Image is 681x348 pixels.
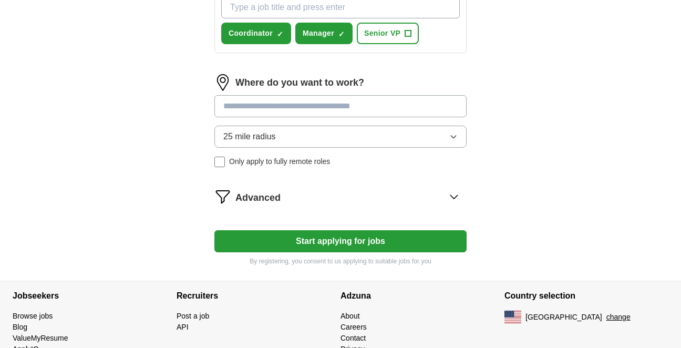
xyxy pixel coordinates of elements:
a: Contact [340,334,366,342]
span: ✓ [338,30,345,38]
p: By registering, you consent to us applying to suitable jobs for you [214,257,467,266]
a: About [340,312,360,320]
span: Senior VP [364,28,400,39]
a: Blog [13,323,27,331]
a: Browse jobs [13,312,53,320]
a: Post a job [177,312,209,320]
a: ValueMyResume [13,334,68,342]
a: API [177,323,189,331]
button: change [606,312,631,323]
label: Where do you want to work? [235,76,364,90]
img: US flag [504,311,521,323]
span: Manager [303,28,334,39]
span: [GEOGRAPHIC_DATA] [525,312,602,323]
img: location.png [214,74,231,91]
a: Careers [340,323,367,331]
span: Coordinator [229,28,273,39]
button: Start applying for jobs [214,230,467,252]
button: 25 mile radius [214,126,467,148]
span: Only apply to fully remote roles [229,156,330,167]
button: Manager✓ [295,23,353,44]
span: 25 mile radius [223,130,276,143]
span: Advanced [235,191,281,205]
button: Senior VP [357,23,419,44]
input: Only apply to fully remote roles [214,157,225,167]
button: Coordinator✓ [221,23,291,44]
span: ✓ [277,30,283,38]
img: filter [214,188,231,205]
h4: Country selection [504,281,668,311]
